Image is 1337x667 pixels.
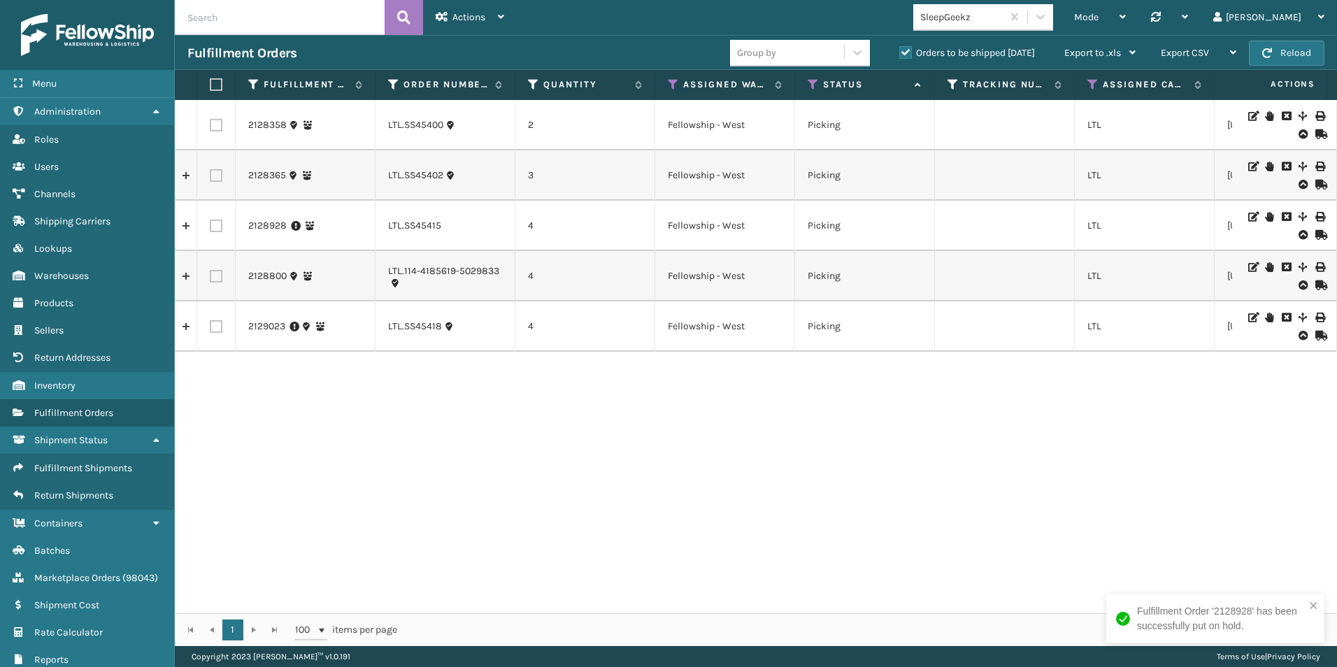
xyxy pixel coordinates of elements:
[32,78,57,89] span: Menu
[1137,604,1305,633] div: Fulfillment Order '2128928' has been successfully put on hold.
[1299,162,1307,171] i: Split Fulfillment Order
[388,118,443,132] a: LTL.SS45400
[388,219,441,233] a: LTL.SS45415
[1299,280,1307,290] i: Upload BOL
[1309,600,1319,613] button: close
[1315,280,1324,290] i: Mark as Shipped
[1299,262,1307,272] i: Split Fulfillment Order
[1265,212,1273,222] i: On Hold
[543,78,628,91] label: Quantity
[34,599,99,611] span: Shipment Cost
[1299,212,1307,222] i: Split Fulfillment Order
[655,201,795,251] td: Fellowship - West
[21,14,154,56] img: logo
[192,646,350,667] p: Copyright 2023 [PERSON_NAME]™ v 1.0.191
[248,320,285,333] a: 2129023
[34,134,59,145] span: Roles
[34,352,110,364] span: Return Addresses
[1248,313,1257,322] i: Edit
[34,545,70,557] span: Batches
[388,264,499,278] a: LTL.114-4185619-5029833
[122,572,158,584] span: ( 98043 )
[1282,262,1290,272] i: Cancel Fulfillment Order
[1075,201,1215,251] td: LTL
[295,623,316,637] span: 100
[1299,313,1307,322] i: Split Fulfillment Order
[1299,331,1307,340] i: Upload BOL
[1282,212,1290,222] i: Cancel Fulfillment Order
[1227,73,1324,96] span: Actions
[248,168,286,182] a: 2128365
[403,78,488,91] label: Order Number
[737,45,776,60] div: Group by
[417,623,1322,637] div: 1 - 5 of 5 items
[963,78,1048,91] label: Tracking Number
[515,201,655,251] td: 4
[655,251,795,301] td: Fellowship - West
[1315,111,1324,121] i: Print BOL
[1315,162,1324,171] i: Print BOL
[1103,78,1187,91] label: Assigned Carrier Service
[1299,230,1307,240] i: Upload BOL
[515,100,655,150] td: 2
[295,619,397,640] span: items per page
[1299,129,1307,139] i: Upload BOL
[1249,41,1324,66] button: Reload
[34,297,73,309] span: Products
[1282,162,1290,171] i: Cancel Fulfillment Order
[1282,313,1290,322] i: Cancel Fulfillment Order
[1315,331,1324,340] i: Mark as Shipped
[1315,212,1324,222] i: Print BOL
[34,188,76,200] span: Channels
[1265,262,1273,272] i: On Hold
[34,517,83,529] span: Containers
[248,269,287,283] a: 2128800
[1265,111,1273,121] i: On Hold
[222,619,243,640] a: 1
[795,150,935,201] td: Picking
[655,150,795,201] td: Fellowship - West
[34,380,76,392] span: Inventory
[795,100,935,150] td: Picking
[34,324,64,336] span: Sellers
[683,78,768,91] label: Assigned Warehouse
[899,47,1035,59] label: Orders to be shipped [DATE]
[1299,111,1307,121] i: Split Fulfillment Order
[34,489,113,501] span: Return Shipments
[34,243,72,254] span: Lookups
[388,168,443,182] a: LTL.SS45402
[515,251,655,301] td: 4
[34,572,120,584] span: Marketplace Orders
[264,78,348,91] label: Fulfillment Order Id
[34,161,59,173] span: Users
[515,301,655,352] td: 4
[34,626,103,638] span: Rate Calculator
[655,301,795,352] td: Fellowship - West
[515,150,655,201] td: 3
[1315,230,1324,240] i: Mark as Shipped
[1075,150,1215,201] td: LTL
[795,201,935,251] td: Picking
[34,434,108,446] span: Shipment Status
[655,100,795,150] td: Fellowship - West
[452,11,485,23] span: Actions
[187,45,296,62] h3: Fulfillment Orders
[248,219,287,233] a: 2128928
[1315,262,1324,272] i: Print BOL
[1248,162,1257,171] i: Edit
[34,654,69,666] span: Reports
[795,301,935,352] td: Picking
[1315,313,1324,322] i: Print BOL
[1248,212,1257,222] i: Edit
[1282,111,1290,121] i: Cancel Fulfillment Order
[34,106,101,117] span: Administration
[1315,129,1324,139] i: Mark as Shipped
[1075,100,1215,150] td: LTL
[1248,262,1257,272] i: Edit
[1265,313,1273,322] i: On Hold
[248,118,287,132] a: 2128358
[1074,11,1099,23] span: Mode
[34,215,110,227] span: Shipping Carriers
[34,270,89,282] span: Warehouses
[34,462,132,474] span: Fulfillment Shipments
